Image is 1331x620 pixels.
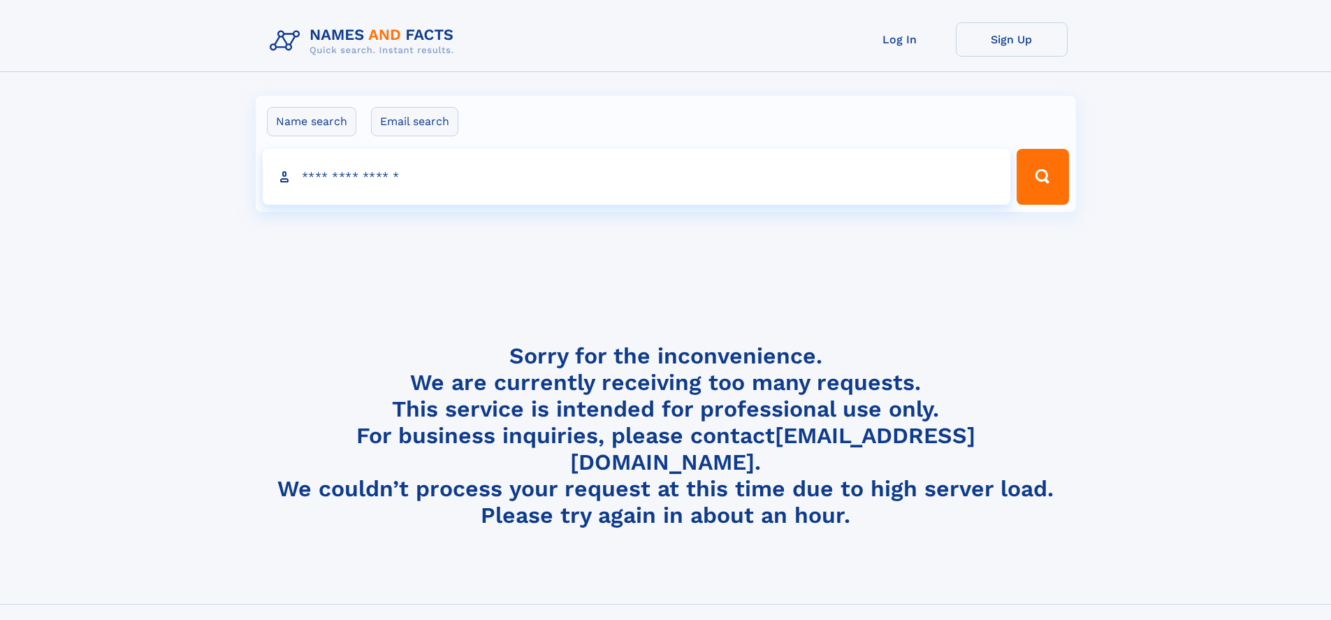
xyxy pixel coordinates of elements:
[956,22,1068,57] a: Sign Up
[570,422,975,475] a: [EMAIL_ADDRESS][DOMAIN_NAME]
[264,343,1068,529] h4: Sorry for the inconvenience. We are currently receiving too many requests. This service is intend...
[264,22,465,60] img: Logo Names and Facts
[263,149,1011,205] input: search input
[844,22,956,57] a: Log In
[1017,149,1068,205] button: Search Button
[371,107,458,136] label: Email search
[267,107,356,136] label: Name search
